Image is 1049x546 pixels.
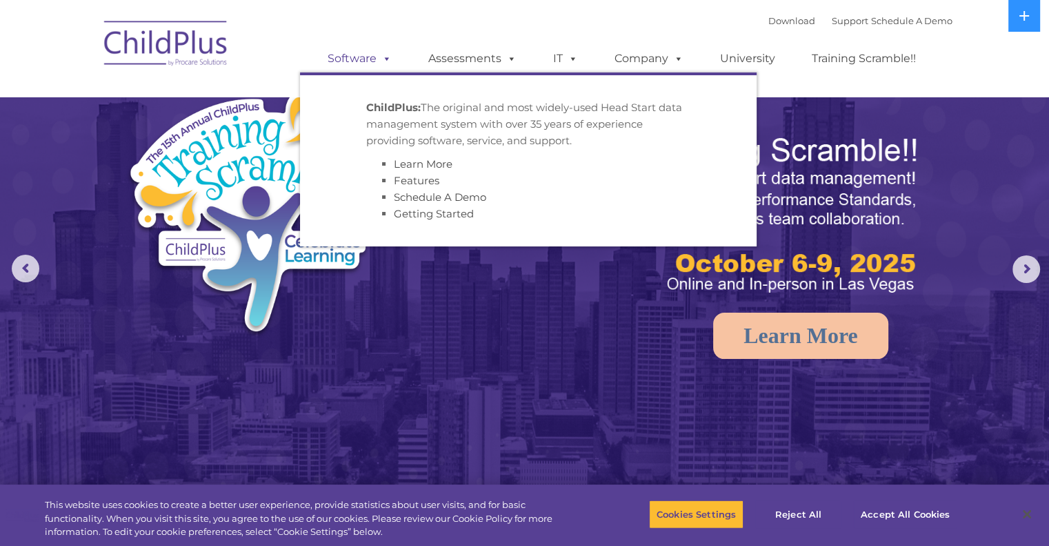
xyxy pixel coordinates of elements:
[45,498,577,539] div: This website uses cookies to create a better user experience, provide statistics about user visit...
[832,15,868,26] a: Support
[649,500,743,529] button: Cookies Settings
[394,157,452,170] a: Learn More
[755,500,841,529] button: Reject All
[713,313,888,359] a: Learn More
[706,45,789,72] a: University
[768,15,815,26] a: Download
[366,101,421,114] strong: ChildPlus:
[192,148,250,158] span: Phone number
[97,11,235,80] img: ChildPlus by Procare Solutions
[414,45,530,72] a: Assessments
[853,500,957,529] button: Accept All Cookies
[1012,499,1042,529] button: Close
[601,45,697,72] a: Company
[394,191,486,204] a: Schedule A Demo
[192,91,234,101] span: Last name
[366,99,690,149] p: The original and most widely-used Head Start data management system with over 35 years of experie...
[314,45,406,72] a: Software
[798,45,930,72] a: Training Scramble!!
[871,15,952,26] a: Schedule A Demo
[394,174,439,187] a: Features
[768,15,952,26] font: |
[394,207,474,220] a: Getting Started
[539,45,592,72] a: IT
